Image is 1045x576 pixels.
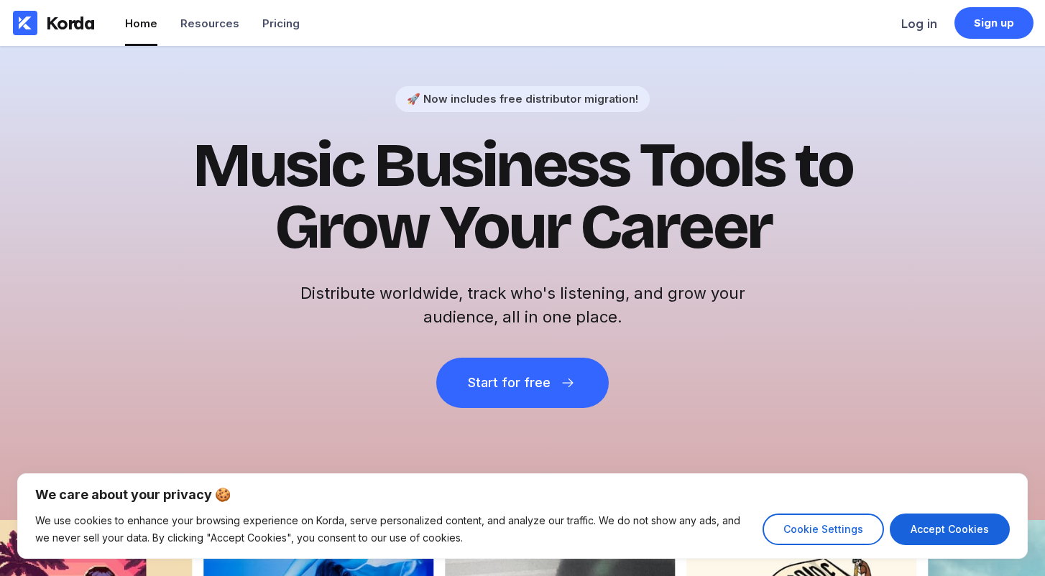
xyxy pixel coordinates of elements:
[35,486,1010,503] p: We care about your privacy 🍪
[901,17,937,31] div: Log in
[468,376,550,390] div: Start for free
[46,12,95,34] div: Korda
[180,17,239,30] div: Resources
[262,17,300,30] div: Pricing
[763,514,884,545] button: Cookie Settings
[293,282,752,329] h2: Distribute worldwide, track who's listening, and grow your audience, all in one place.
[974,16,1015,30] div: Sign up
[954,7,1034,39] a: Sign up
[436,358,609,408] button: Start for free
[890,514,1010,545] button: Accept Cookies
[35,512,752,547] p: We use cookies to enhance your browsing experience on Korda, serve personalized content, and anal...
[407,92,638,106] div: 🚀 Now includes free distributor migration!
[170,135,875,259] h1: Music Business Tools to Grow Your Career
[125,17,157,30] div: Home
